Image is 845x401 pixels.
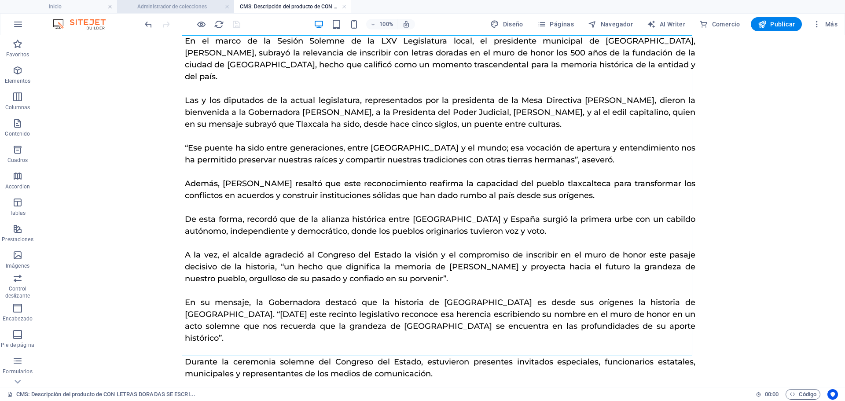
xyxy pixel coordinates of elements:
[5,183,30,190] p: Accordion
[366,19,397,29] button: 100%
[1,342,34,349] p: Pie de página
[751,17,802,31] button: Publicar
[5,104,30,111] p: Columnas
[537,20,574,29] span: Páginas
[758,20,795,29] span: Publicar
[696,17,744,31] button: Comercio
[827,389,838,400] button: Usercentrics
[143,19,154,29] button: undo
[771,391,772,397] span: :
[809,17,841,31] button: Más
[10,210,26,217] p: Tablas
[487,17,527,31] button: Diseño
[534,17,577,31] button: Páginas
[5,130,30,137] p: Contenido
[51,19,117,29] img: Editor Logo
[786,389,820,400] button: Código
[117,2,234,11] h4: Administrador de colecciones
[379,19,393,29] h6: 100%
[588,20,633,29] span: Navegador
[647,20,685,29] span: AI Writer
[790,389,816,400] span: Código
[213,19,224,29] button: reload
[6,51,29,58] p: Favoritos
[3,368,32,375] p: Formularios
[3,315,33,322] p: Encabezado
[765,389,779,400] span: 00 00
[7,157,28,164] p: Cuadros
[643,17,689,31] button: AI Writer
[490,20,523,29] span: Diseño
[143,19,154,29] i: Deshacer: Cambiar texto (Ctrl+Z)
[2,236,33,243] p: Prestaciones
[234,2,351,11] h4: CMS: Descripción del producto de CON LETRAS DORADAS SE ESCRI...
[6,262,29,269] p: Imágenes
[812,20,838,29] span: Más
[584,17,636,31] button: Navegador
[699,20,740,29] span: Comercio
[756,389,779,400] h6: Tiempo de la sesión
[5,77,30,85] p: Elementos
[7,389,195,400] a: Haz clic para cancelar la selección y doble clic para abrir páginas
